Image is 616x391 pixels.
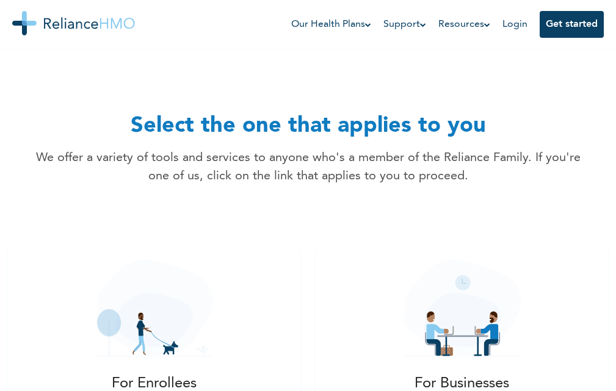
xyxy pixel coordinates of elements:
[20,260,289,357] img: single_guy_icon.svg
[383,17,426,32] a: Support
[328,260,597,357] img: business_icon.svg
[291,17,371,32] a: Our Health Plans
[34,111,583,142] h1: Select the one that applies to you
[34,149,583,185] p: We offer a variety of tools and services to anyone who's a member of the Reliance Family. If you'...
[438,17,490,32] a: Resources
[12,11,135,35] img: Reliance HMO's Logo
[502,20,527,29] a: Login
[540,11,604,38] button: Get started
